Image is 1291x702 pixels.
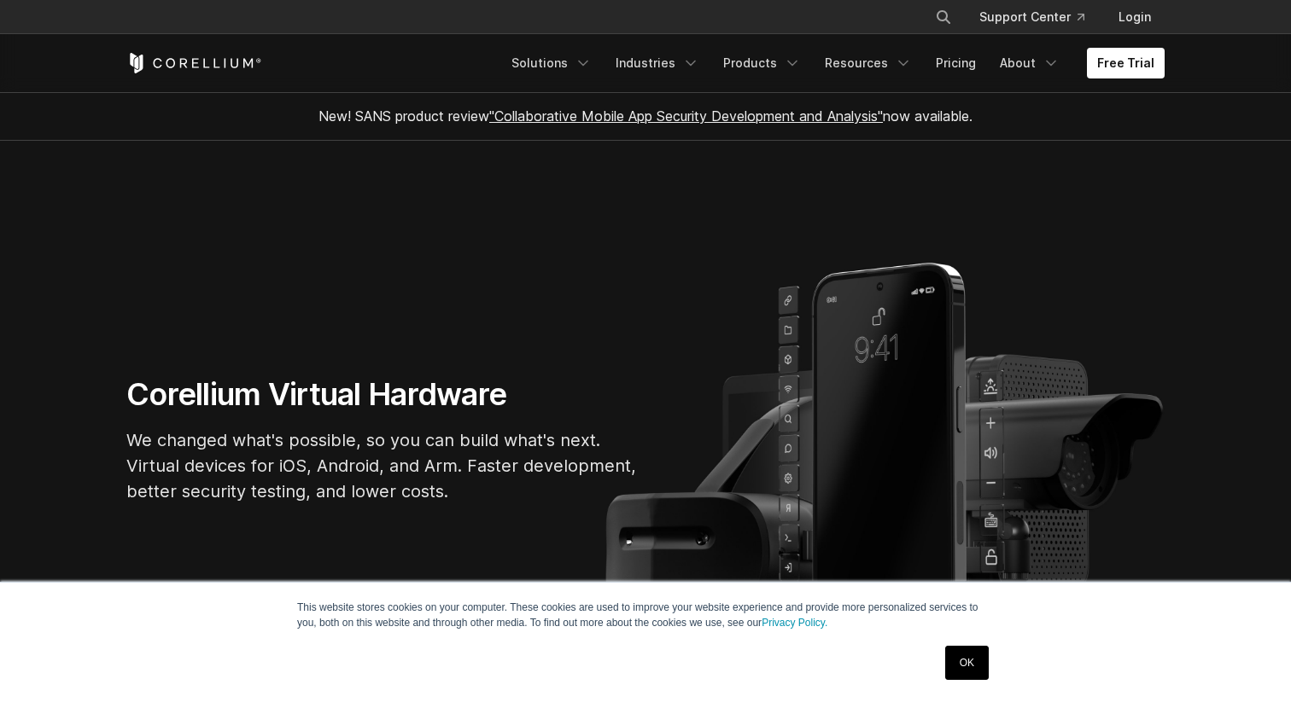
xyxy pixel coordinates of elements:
[126,427,639,504] p: We changed what's possible, so you can build what's next. Virtual devices for iOS, Android, and A...
[318,107,973,125] span: New! SANS product review now available.
[914,2,1165,32] div: Navigation Menu
[713,48,811,78] a: Products
[966,2,1098,32] a: Support Center
[945,646,989,680] a: OK
[762,617,827,629] a: Privacy Policy.
[928,2,959,32] button: Search
[126,375,639,414] h1: Corellium Virtual Hardware
[926,48,986,78] a: Pricing
[501,48,1165,78] div: Navigation Menu
[489,107,883,125] a: "Collaborative Mobile App Security Development and Analysis"
[605,48,710,78] a: Industries
[815,48,922,78] a: Resources
[297,600,994,630] p: This website stores cookies on your computer. These cookies are used to improve your website expe...
[126,53,262,73] a: Corellium Home
[501,48,602,78] a: Solutions
[1105,2,1165,32] a: Login
[1087,48,1165,78] a: Free Trial
[990,48,1070,78] a: About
